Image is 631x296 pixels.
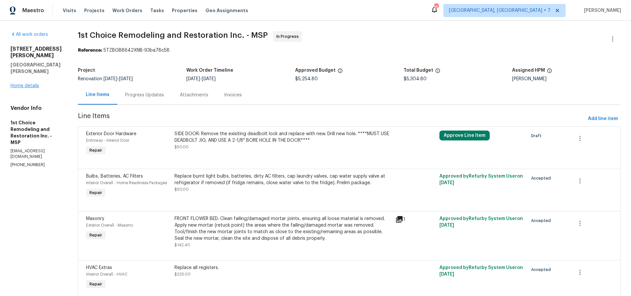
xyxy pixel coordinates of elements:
span: [DATE] [439,223,454,228]
span: Approved by Refurby System User on [439,216,523,228]
span: The hpm assigned to this work order. [547,68,552,77]
span: $142.40 [175,243,190,247]
h5: Work Order Timeline [186,68,233,73]
span: Repair [87,189,105,196]
h5: Assigned HPM [512,68,545,73]
h5: Approved Budget [295,68,336,73]
p: [PHONE_NUMBER] [11,162,62,168]
h5: 1st Choice Remodeling and Restoration Inc. - MSP [11,119,62,146]
div: Invoices [224,92,242,98]
a: Home details [11,84,39,88]
span: [DATE] [186,77,200,81]
span: Line Items [78,113,585,125]
span: [DATE] [119,77,133,81]
span: [DATE] [202,77,216,81]
h2: [STREET_ADDRESS][PERSON_NAME] [11,46,62,59]
div: [PERSON_NAME] [512,77,620,81]
span: Interior Overall - HVAC [86,272,128,276]
div: Progress Updates [125,92,164,98]
span: Repair [87,281,105,287]
span: $50.00 [175,187,189,191]
h5: [GEOGRAPHIC_DATA][PERSON_NAME] [11,62,62,75]
button: Add line item [585,113,620,125]
button: Approve Line Item [439,131,490,140]
span: The total cost of line items that have been approved by both Opendoor and the Trade Partner. This... [338,68,343,77]
div: Replace burnt light bulbs, batteries, dirty AC filters, cap laundry valves, cap water supply valv... [175,173,391,186]
span: Accepted [531,175,553,182]
span: [DATE] [104,77,117,81]
span: Draft [531,133,544,139]
span: Repair [87,147,105,154]
div: Attachments [180,92,208,98]
div: 55 [434,4,438,11]
span: Masonry [86,216,104,221]
span: Accepted [531,217,553,224]
span: Maestro [22,7,44,14]
h5: Project [78,68,95,73]
div: Replace all registers. [175,264,391,271]
span: $225.00 [175,272,191,276]
span: - [186,77,216,81]
span: Projects [84,7,105,14]
div: 1 [395,215,435,223]
span: Properties [172,7,198,14]
a: All work orders [11,32,48,37]
span: - [104,77,133,81]
span: [DATE] [439,272,454,277]
div: 5TZBGB8642XNB-93ba78c58 [78,47,620,54]
span: 1st Choice Remodeling and Restoration Inc. - MSP [78,31,268,39]
span: [DATE] [439,181,454,185]
span: Approved by Refurby System User on [439,265,523,277]
div: SIDE DOOR: Remove the exisiting deadbolt lock and replace with new. Drill new hole. ****MUST USE ... [175,131,391,144]
span: Entryway - Interior Door [86,138,129,142]
span: Visits [63,7,76,14]
span: Renovation [78,77,133,81]
span: [GEOGRAPHIC_DATA], [GEOGRAPHIC_DATA] + 7 [449,7,550,14]
h5: Total Budget [404,68,433,73]
span: Tasks [150,8,164,13]
span: Interior Overall - Home Readiness Packages [86,181,167,185]
span: The total cost of line items that have been proposed by Opendoor. This sum includes line items th... [435,68,440,77]
span: Repair [87,232,105,238]
div: FRONT FLOWER BED: Clean failing/damaged mortar joints, ensuring all loose material is removed. Ap... [175,215,391,242]
b: Reference: [78,48,102,53]
span: [PERSON_NAME] [581,7,621,14]
span: Approved by Refurby System User on [439,174,523,185]
span: $50.00 [175,145,189,149]
span: HVAC Extras [86,265,112,270]
span: Bulbs, Batteries, AC Filters [86,174,143,179]
span: Exterior Door Hardware [86,132,136,136]
span: Work Orders [112,7,142,14]
span: Geo Assignments [205,7,248,14]
span: $5,304.80 [404,77,427,81]
span: $5,254.80 [295,77,318,81]
p: [EMAIL_ADDRESS][DOMAIN_NAME] [11,148,62,160]
span: Add line item [588,115,618,123]
h4: Vendor Info [11,105,62,111]
div: Line Items [86,91,109,98]
span: Accepted [531,266,553,273]
span: Exterior Overall - Masonry [86,223,133,227]
span: In Progress [276,33,301,40]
